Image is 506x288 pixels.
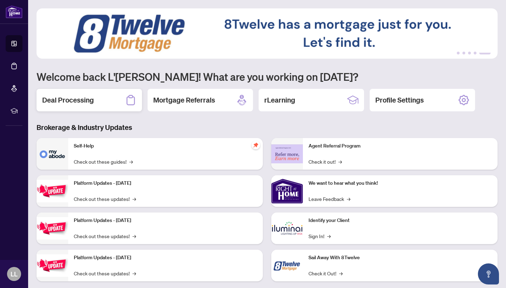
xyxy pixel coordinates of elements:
a: Check it Out!→ [309,269,343,277]
p: Platform Updates - [DATE] [74,254,257,262]
p: Agent Referral Program [309,142,492,150]
span: → [327,232,331,240]
button: 5 [479,52,491,54]
span: pushpin [252,141,260,149]
img: Identify your Client [271,212,303,244]
p: Identify your Client [309,217,492,224]
span: → [132,269,136,277]
img: Slide 4 [37,8,498,59]
h1: Welcome back L'[PERSON_NAME]! What are you working on [DATE]? [37,70,498,83]
button: 4 [474,52,476,54]
a: Check it out!→ [309,158,342,165]
button: Open asap [478,263,499,284]
h2: Deal Processing [42,95,94,105]
span: LL [11,269,18,279]
a: Leave Feedback→ [309,195,350,203]
a: Check out these guides!→ [74,158,133,165]
span: → [129,158,133,165]
span: → [132,232,136,240]
button: 3 [468,52,471,54]
img: Agent Referral Program [271,144,303,164]
img: Sail Away With 8Twelve [271,250,303,281]
p: We want to hear what you think! [309,179,492,187]
p: Platform Updates - [DATE] [74,217,257,224]
img: Platform Updates - July 21, 2025 [37,180,68,202]
p: Sail Away With 8Twelve [309,254,492,262]
button: 2 [462,52,465,54]
span: → [338,158,342,165]
a: Check out these updates!→ [74,195,136,203]
a: Check out these updates!→ [74,232,136,240]
a: Sign In!→ [309,232,331,240]
a: Check out these updates!→ [74,269,136,277]
h2: Mortgage Referrals [153,95,215,105]
p: Self-Help [74,142,257,150]
h3: Brokerage & Industry Updates [37,123,498,132]
h2: Profile Settings [375,95,424,105]
img: Self-Help [37,138,68,170]
img: We want to hear what you think! [271,175,303,207]
h2: rLearning [264,95,295,105]
button: 1 [457,52,460,54]
img: logo [6,5,22,18]
span: → [347,195,350,203]
span: → [132,195,136,203]
img: Platform Updates - June 23, 2025 [37,254,68,276]
span: → [339,269,343,277]
p: Platform Updates - [DATE] [74,179,257,187]
img: Platform Updates - July 8, 2025 [37,217,68,239]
